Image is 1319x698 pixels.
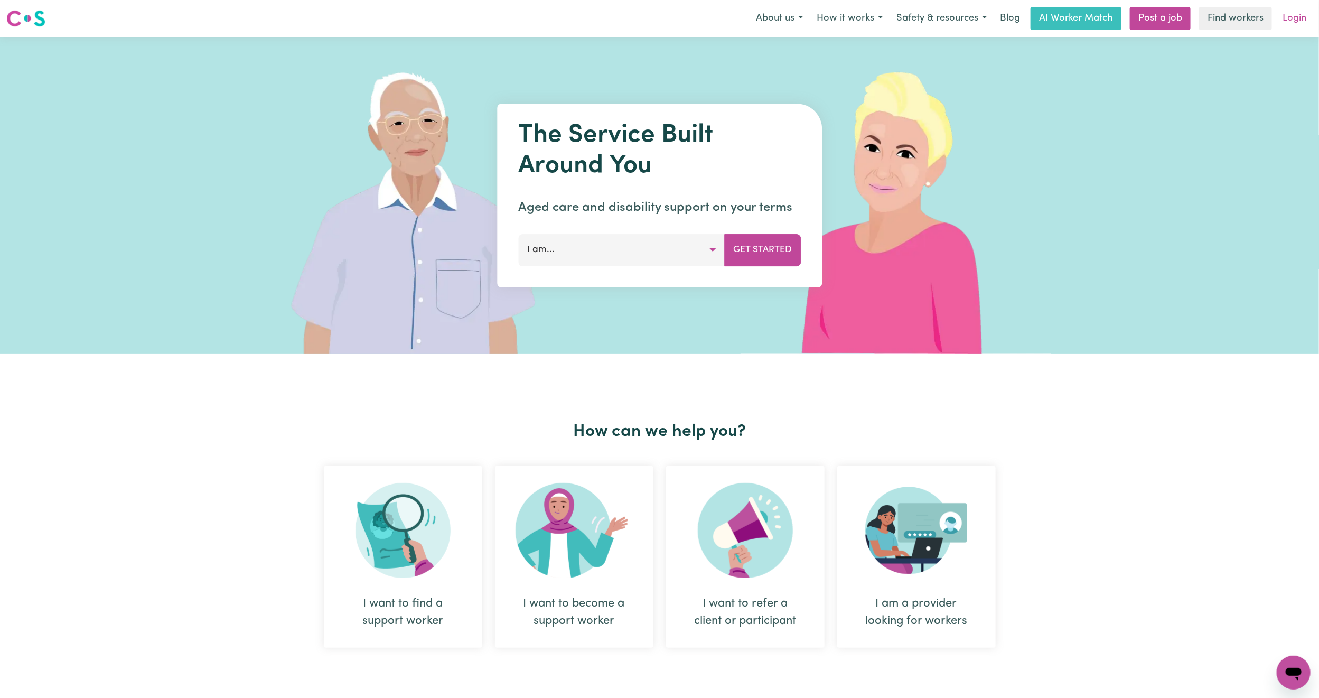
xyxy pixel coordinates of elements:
[516,483,633,578] img: Become Worker
[666,466,825,648] div: I want to refer a client or participant
[317,422,1002,442] h2: How can we help you?
[495,466,653,648] div: I want to become a support worker
[698,483,793,578] img: Refer
[691,595,799,630] div: I want to refer a client or participant
[6,6,45,31] a: Careseekers logo
[1031,7,1121,30] a: AI Worker Match
[1276,7,1313,30] a: Login
[994,7,1026,30] a: Blog
[518,198,801,217] p: Aged care and disability support on your terms
[837,466,996,648] div: I am a provider looking for workers
[890,7,994,30] button: Safety & resources
[520,595,628,630] div: I want to become a support worker
[324,466,482,648] div: I want to find a support worker
[865,483,968,578] img: Provider
[1130,7,1191,30] a: Post a job
[1277,656,1311,690] iframe: Button to launch messaging window, conversation in progress
[349,595,457,630] div: I want to find a support worker
[724,234,801,266] button: Get Started
[6,9,45,28] img: Careseekers logo
[356,483,451,578] img: Search
[749,7,810,30] button: About us
[810,7,890,30] button: How it works
[1199,7,1272,30] a: Find workers
[863,595,970,630] div: I am a provider looking for workers
[518,120,801,181] h1: The Service Built Around You
[518,234,725,266] button: I am...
